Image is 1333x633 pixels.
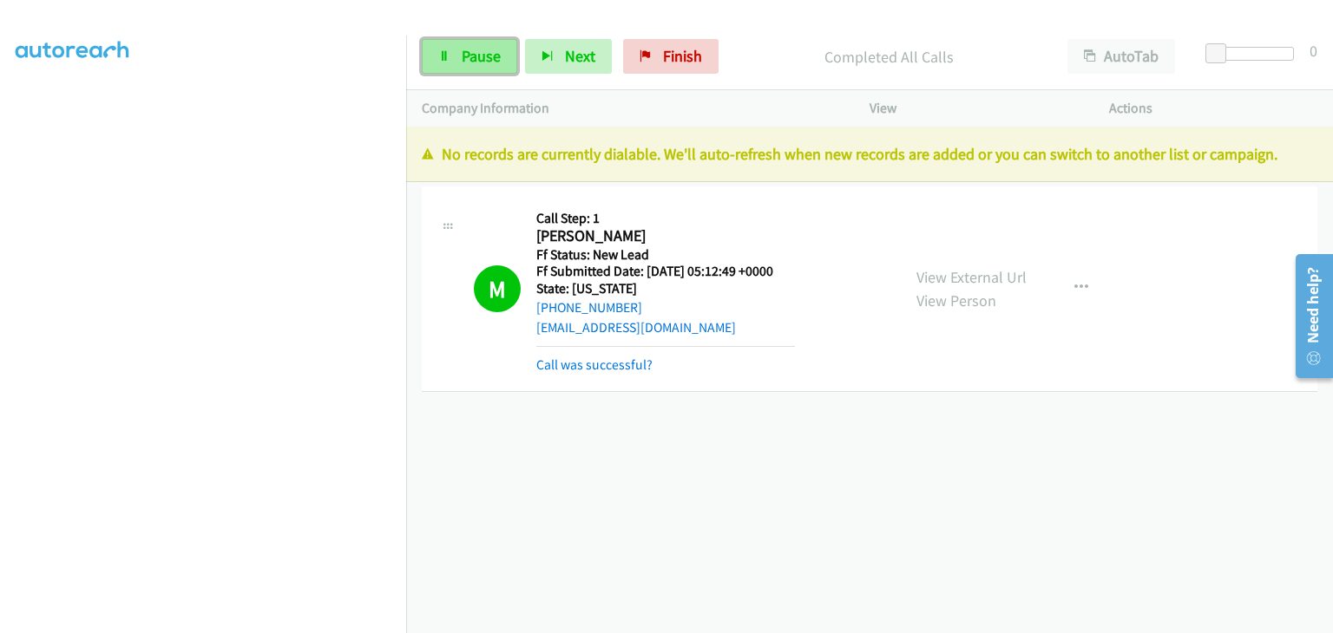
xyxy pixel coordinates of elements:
[536,299,642,316] a: [PHONE_NUMBER]
[870,98,1078,119] p: View
[422,142,1317,166] p: No records are currently dialable. We'll auto-refresh when new records are added or you can switc...
[1067,39,1175,74] button: AutoTab
[536,246,795,264] h5: Ff Status: New Lead
[623,39,719,74] a: Finish
[1284,247,1333,385] iframe: Resource Center
[536,356,653,373] a: Call was successful?
[536,319,736,336] a: [EMAIL_ADDRESS][DOMAIN_NAME]
[1109,98,1317,119] p: Actions
[474,265,521,312] h1: M
[536,210,795,227] h5: Call Step: 1
[422,98,838,119] p: Company Information
[536,226,795,246] h2: [PERSON_NAME]
[525,39,612,74] button: Next
[1214,47,1294,61] div: Delay between calls (in seconds)
[565,46,595,66] span: Next
[742,45,1036,69] p: Completed All Calls
[1310,39,1317,62] div: 0
[916,267,1027,287] a: View External Url
[916,290,996,310] a: View Person
[462,46,501,66] span: Pause
[422,39,517,74] a: Pause
[663,46,702,66] span: Finish
[536,263,795,280] h5: Ff Submitted Date: [DATE] 05:12:49 +0000
[536,280,795,297] h5: State: [US_STATE]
